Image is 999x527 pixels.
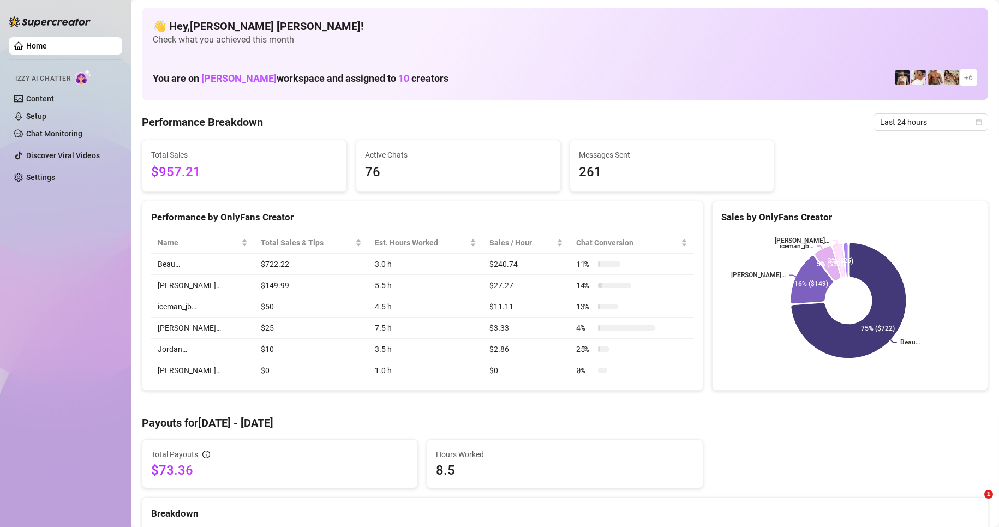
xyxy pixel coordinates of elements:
td: [PERSON_NAME]… [151,275,254,296]
td: $149.99 [254,275,368,296]
span: + 6 [964,71,973,83]
span: Izzy AI Chatter [15,74,70,84]
td: $240.74 [483,254,570,275]
th: Total Sales & Tips [254,232,368,254]
div: Performance by OnlyFans Creator [151,210,694,225]
td: $722.22 [254,254,368,275]
td: Jordan… [151,339,254,360]
span: 11 % [576,258,594,270]
span: 10 [398,73,409,84]
span: Sales / Hour [489,237,554,249]
td: [PERSON_NAME]… [151,360,254,381]
text: [PERSON_NAME]… [775,237,829,244]
img: logo-BBDzfeDw.svg [9,16,91,27]
h4: Payouts for [DATE] - [DATE] [142,415,988,430]
div: Sales by OnlyFans Creator [721,210,979,225]
td: 5.5 h [368,275,483,296]
td: $0 [483,360,570,381]
td: $2.86 [483,339,570,360]
span: Last 24 hours [880,114,982,130]
span: 14 % [576,279,594,291]
a: Chat Monitoring [26,129,82,138]
td: 3.5 h [368,339,483,360]
span: [PERSON_NAME] [201,73,277,84]
span: 76 [365,162,552,183]
td: 7.5 h [368,318,483,339]
span: 8.5 [436,462,693,479]
span: Chat Conversion [576,237,679,249]
img: Chris [895,70,910,85]
td: $0 [254,360,368,381]
text: iceman_jb… [780,242,813,250]
a: Content [26,94,54,103]
span: Total Sales [151,149,338,161]
img: David [928,70,943,85]
span: 1 [984,490,993,499]
img: Jake [911,70,926,85]
span: Total Sales & Tips [261,237,353,249]
td: [PERSON_NAME]… [151,318,254,339]
td: $11.11 [483,296,570,318]
td: 1.0 h [368,360,483,381]
span: Messages Sent [579,149,765,161]
span: 4 % [576,322,594,334]
span: $73.36 [151,462,409,479]
a: Setup [26,112,46,121]
h4: 👋 Hey, [PERSON_NAME] [PERSON_NAME] ! [153,19,977,34]
img: AI Chatter [75,69,92,85]
th: Chat Conversion [570,232,694,254]
td: $27.27 [483,275,570,296]
a: Discover Viral Videos [26,151,100,160]
span: Total Payouts [151,448,198,460]
text: [PERSON_NAME]… [731,272,786,279]
th: Sales / Hour [483,232,570,254]
span: Active Chats [365,149,552,161]
a: Home [26,41,47,50]
h1: You are on workspace and assigned to creators [153,73,448,85]
div: Est. Hours Worked [375,237,468,249]
td: $3.33 [483,318,570,339]
span: 13 % [576,301,594,313]
span: calendar [976,119,982,125]
td: $25 [254,318,368,339]
span: Name [158,237,239,249]
span: info-circle [202,451,210,458]
a: Settings [26,173,55,182]
td: 4.5 h [368,296,483,318]
td: iceman_jb… [151,296,254,318]
span: Hours Worked [436,448,693,460]
th: Name [151,232,254,254]
span: 25 % [576,343,594,355]
td: 3.0 h [368,254,483,275]
span: 261 [579,162,765,183]
td: $50 [254,296,368,318]
span: 0 % [576,364,594,376]
h4: Performance Breakdown [142,115,263,130]
span: Check what you achieved this month [153,34,977,46]
td: $10 [254,339,368,360]
img: Uncle [944,70,959,85]
span: $957.21 [151,162,338,183]
iframe: Intercom live chat [962,490,988,516]
text: Beau… [900,339,920,346]
div: Breakdown [151,506,979,521]
td: Beau… [151,254,254,275]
